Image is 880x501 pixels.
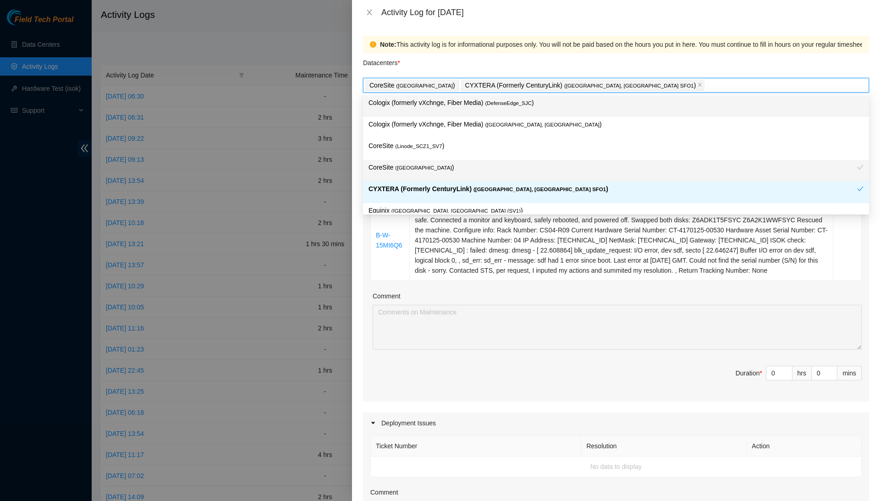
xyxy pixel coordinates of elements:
[370,420,376,426] span: caret-right
[837,366,862,380] div: mins
[736,368,762,378] div: Duration
[698,83,702,88] span: close
[857,186,863,192] span: check
[564,83,694,88] span: ( [GEOGRAPHIC_DATA], [GEOGRAPHIC_DATA] SFO1
[368,162,857,173] p: CoreSite )
[376,231,402,249] a: B-W-15MI6Q6
[581,436,747,457] th: Resolution
[381,7,869,17] div: Activity Log for [DATE]
[363,8,376,17] button: Close
[363,53,400,68] p: Datacenters
[410,200,833,281] td: Resolution: Rebooted, Rescued, Reseated components, Identified Faulty disk, Comment: Confirmed wi...
[373,305,862,350] textarea: Comment
[371,436,581,457] th: Ticket Number
[368,184,857,194] p: CYXTERA (Formerly CenturyLink) )
[485,100,532,106] span: ( DefenseEdge_SJC
[465,80,696,91] p: CYXTERA (Formerly CenturyLink) )
[747,436,862,457] th: Action
[368,141,863,151] p: CoreSite )
[792,366,812,380] div: hrs
[396,83,453,88] span: ( [GEOGRAPHIC_DATA]
[473,187,606,192] span: ( [GEOGRAPHIC_DATA], [GEOGRAPHIC_DATA] SFO1
[395,143,442,149] span: ( Linode_SCZ1_SV7
[395,165,452,171] span: ( [GEOGRAPHIC_DATA]
[368,205,863,216] p: Equinix )
[366,9,373,16] span: close
[391,208,521,214] span: ( [GEOGRAPHIC_DATA], [GEOGRAPHIC_DATA] (SV1)
[370,41,376,48] span: exclamation-circle
[373,291,401,301] label: Comment
[380,39,396,50] strong: Note:
[363,413,869,434] div: Deployment Issues
[857,164,863,171] span: check
[485,122,599,127] span: ( [GEOGRAPHIC_DATA], [GEOGRAPHIC_DATA]
[368,98,863,108] p: Cologix (formerly vXchnge, Fiber Media) )
[368,119,863,130] p: Cologix (formerly vXchnge, Fiber Media) )
[369,80,455,91] p: CoreSite )
[370,487,398,497] label: Comment
[371,457,862,477] td: No data to display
